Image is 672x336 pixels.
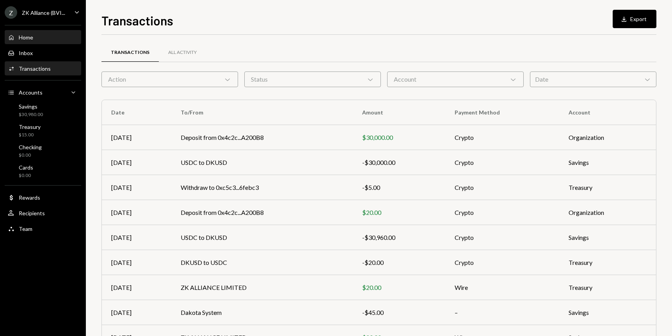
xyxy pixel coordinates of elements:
div: ZK Alliance (BVI... [22,9,65,16]
td: Treasury [559,175,656,200]
td: Withdraw to 0xc5c3...6febc3 [171,175,353,200]
div: $15.00 [19,132,41,138]
div: Inbox [19,50,33,56]
td: Organization [559,125,656,150]
td: Savings [559,225,656,250]
td: Savings [559,300,656,325]
td: Crypto [445,200,559,225]
div: $0.00 [19,152,42,159]
div: [DATE] [111,283,162,292]
td: Organization [559,200,656,225]
div: Rewards [19,194,40,201]
div: Home [19,34,33,41]
th: Date [102,100,171,125]
td: USDC to DKUSD [171,150,353,175]
a: All Activity [159,43,206,63]
a: Recipients [5,206,81,220]
td: Dakota System [171,300,353,325]
td: Treasury [559,250,656,275]
a: Rewards [5,190,81,204]
td: Wire [445,275,559,300]
div: -$45.00 [362,308,436,317]
div: Accounts [19,89,43,96]
th: To/From [171,100,353,125]
a: Transactions [101,43,159,63]
a: Home [5,30,81,44]
td: Crypto [445,125,559,150]
div: Transactions [111,49,149,56]
a: Accounts [5,85,81,99]
div: [DATE] [111,258,162,267]
div: Cards [19,164,33,171]
div: Treasury [19,123,41,130]
div: [DATE] [111,233,162,242]
div: [DATE] [111,208,162,217]
td: – [445,300,559,325]
th: Payment Method [445,100,559,125]
div: Z [5,6,17,19]
a: Checking$0.00 [5,141,81,160]
a: Treasury$15.00 [5,121,81,140]
div: $30,980.00 [19,111,43,118]
th: Amount [353,100,445,125]
td: DKUSD to USDC [171,250,353,275]
div: Checking [19,144,42,150]
div: -$5.00 [362,183,436,192]
div: -$30,000.00 [362,158,436,167]
button: Export [613,10,656,28]
td: Crypto [445,250,559,275]
div: Transactions [19,65,51,72]
td: Crypto [445,175,559,200]
div: Team [19,225,32,232]
div: [DATE] [111,158,162,167]
th: Account [559,100,656,125]
td: Crypto [445,225,559,250]
div: Date [530,71,656,87]
div: -$20.00 [362,258,436,267]
h1: Transactions [101,13,173,28]
div: All Activity [168,49,197,56]
div: $20.00 [362,208,436,217]
td: Treasury [559,275,656,300]
div: Account [387,71,524,87]
div: -$30,960.00 [362,233,436,242]
td: USDC to DKUSD [171,225,353,250]
div: $0.00 [19,172,33,179]
td: Deposit from 0x4c2c...A200B8 [171,200,353,225]
a: Inbox [5,46,81,60]
a: Cards$0.00 [5,162,81,181]
td: Crypto [445,150,559,175]
td: Deposit from 0x4c2c...A200B8 [171,125,353,150]
div: [DATE] [111,133,162,142]
a: Team [5,222,81,236]
div: Savings [19,103,43,110]
a: Savings$30,980.00 [5,101,81,120]
div: $30,000.00 [362,133,436,142]
div: [DATE] [111,308,162,317]
div: Recipients [19,210,45,216]
td: ZK ALLIANCE LIMITED [171,275,353,300]
div: $20.00 [362,283,436,292]
div: [DATE] [111,183,162,192]
a: Transactions [5,61,81,75]
td: Savings [559,150,656,175]
div: Status [244,71,381,87]
div: Action [101,71,238,87]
